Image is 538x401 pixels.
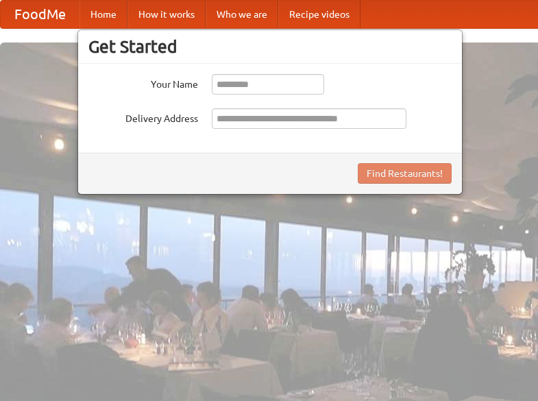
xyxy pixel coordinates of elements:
[88,36,452,57] h3: Get Started
[127,1,206,28] a: How it works
[278,1,360,28] a: Recipe videos
[206,1,278,28] a: Who we are
[358,163,452,184] button: Find Restaurants!
[88,108,198,125] label: Delivery Address
[88,74,198,91] label: Your Name
[1,1,80,28] a: FoodMe
[80,1,127,28] a: Home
